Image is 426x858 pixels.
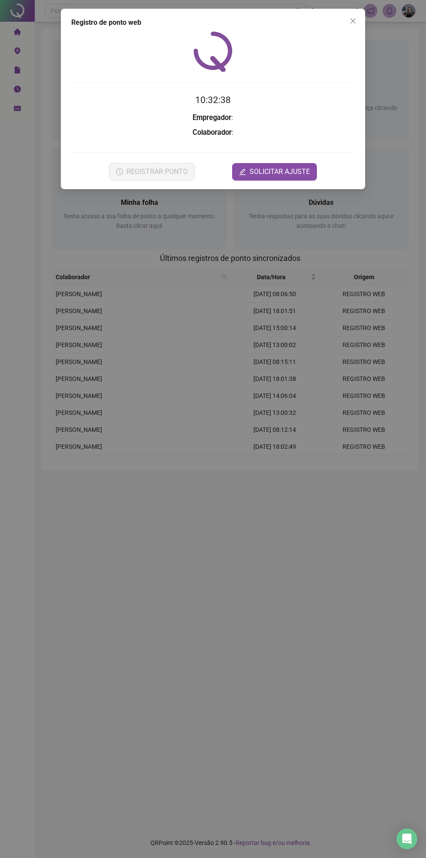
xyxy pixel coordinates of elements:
[349,17,356,24] span: close
[232,163,317,180] button: editSOLICITAR AJUSTE
[71,112,355,124] h3: :
[193,31,233,72] img: QRPoint
[71,17,355,28] div: Registro de ponto web
[239,168,246,175] span: edit
[193,114,232,122] strong: Empregador
[396,828,417,849] div: Open Intercom Messenger
[71,127,355,138] h3: :
[109,163,195,180] button: REGISTRAR PONTO
[346,14,360,28] button: Close
[195,95,231,105] time: 10:32:38
[250,167,310,177] span: SOLICITAR AJUSTE
[193,128,232,137] strong: Colaborador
